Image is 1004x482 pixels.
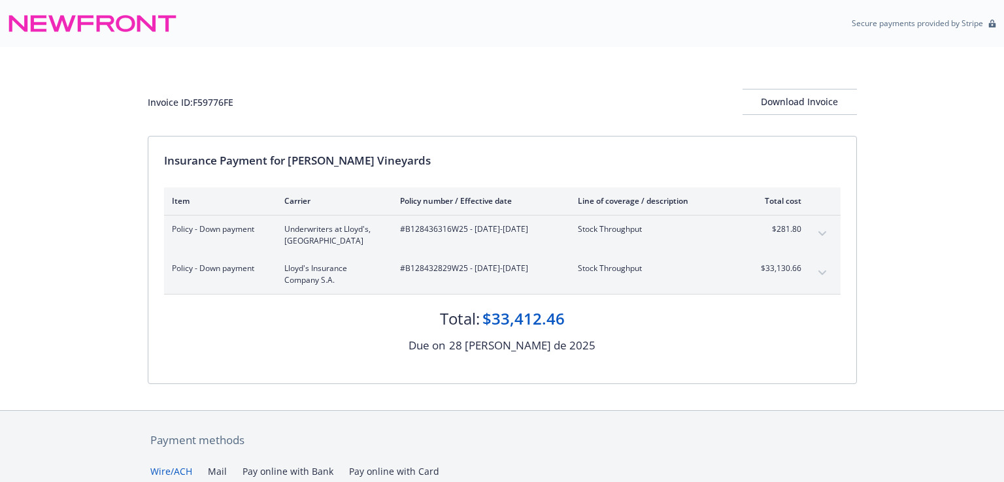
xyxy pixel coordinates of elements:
div: Payment methods [150,432,854,449]
span: Stock Throughput [578,223,731,235]
div: Insurance Payment for [PERSON_NAME] Vineyards [164,152,841,169]
span: Lloyd's Insurance Company S.A. [284,263,379,286]
div: 28 [PERSON_NAME] de 2025 [449,337,595,354]
div: Item [172,195,263,206]
button: expand content [812,223,833,244]
span: Stock Throughput [578,263,731,274]
div: Invoice ID: F59776FE [148,95,233,109]
div: Total: [440,308,480,330]
span: $281.80 [752,223,801,235]
span: #B128432829W25 - [DATE]-[DATE] [400,263,557,274]
span: Policy - Down payment [172,263,263,274]
span: Underwriters at Lloyd's, [GEOGRAPHIC_DATA] [284,223,379,247]
div: Policy - Down paymentLloyd's Insurance Company S.A.#B128432829W25 - [DATE]-[DATE]Stock Throughput... [164,255,841,294]
p: Secure payments provided by Stripe [852,18,983,29]
div: $33,412.46 [482,308,565,330]
span: #B128436316W25 - [DATE]-[DATE] [400,223,557,235]
div: Download Invoice [743,89,857,114]
button: Download Invoice [743,89,857,115]
div: Carrier [284,195,379,206]
div: Policy number / Effective date [400,195,557,206]
div: Line of coverage / description [578,195,731,206]
button: expand content [812,263,833,283]
span: Policy - Down payment [172,223,263,235]
span: $33,130.66 [752,263,801,274]
div: Total cost [752,195,801,206]
div: Due on [409,337,445,354]
div: Policy - Down paymentUnderwriters at Lloyd's, [GEOGRAPHIC_DATA]#B128436316W25 - [DATE]-[DATE]Stoc... [164,216,841,255]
